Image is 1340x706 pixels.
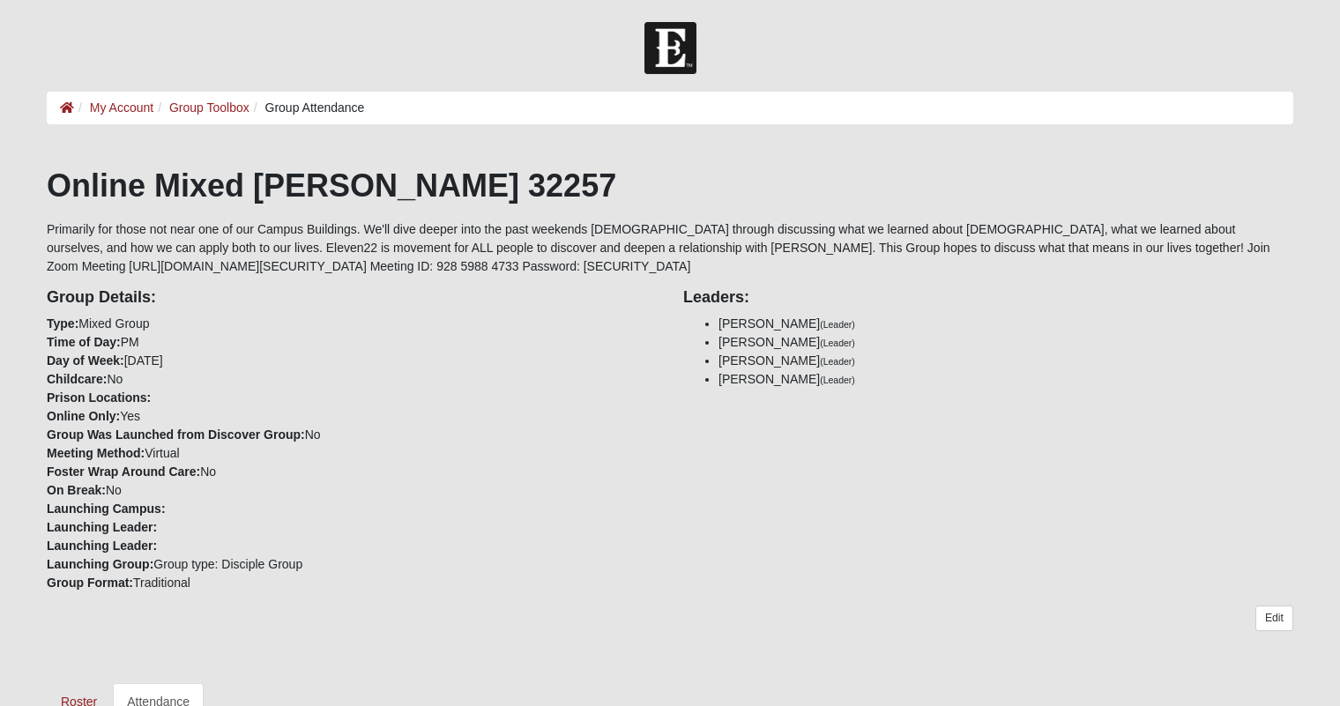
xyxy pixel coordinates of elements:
li: [PERSON_NAME] [718,370,1293,389]
strong: Childcare: [47,372,107,386]
strong: Time of Day: [47,335,121,349]
strong: Online Only: [47,409,120,423]
a: Group Toolbox [169,100,249,115]
small: (Leader) [820,319,855,330]
strong: Launching Campus: [47,502,166,516]
h4: Leaders: [683,288,1293,308]
strong: Group Was Launched from Discover Group: [47,427,305,442]
small: (Leader) [820,375,855,385]
small: (Leader) [820,356,855,367]
strong: Launching Leader: [47,520,157,534]
strong: Launching Leader: [47,539,157,553]
li: [PERSON_NAME] [718,315,1293,333]
strong: Day of Week: [47,353,124,368]
strong: Group Format: [47,576,133,590]
h4: Group Details: [47,288,657,308]
li: [PERSON_NAME] [718,352,1293,370]
div: Mixed Group PM [DATE] No Yes No Virtual No No Group type: Disciple Group Traditional [33,276,670,592]
small: (Leader) [820,338,855,348]
strong: Meeting Method: [47,446,145,460]
strong: Type: [47,316,78,331]
img: Church of Eleven22 Logo [644,22,696,74]
strong: Launching Group: [47,557,153,571]
a: My Account [90,100,153,115]
h1: Online Mixed [PERSON_NAME] 32257 [47,167,1293,204]
a: Edit [1255,606,1293,631]
strong: Foster Wrap Around Care: [47,464,200,479]
li: Group Attendance [249,99,365,117]
li: [PERSON_NAME] [718,333,1293,352]
strong: Prison Locations: [47,390,151,405]
strong: On Break: [47,483,106,497]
